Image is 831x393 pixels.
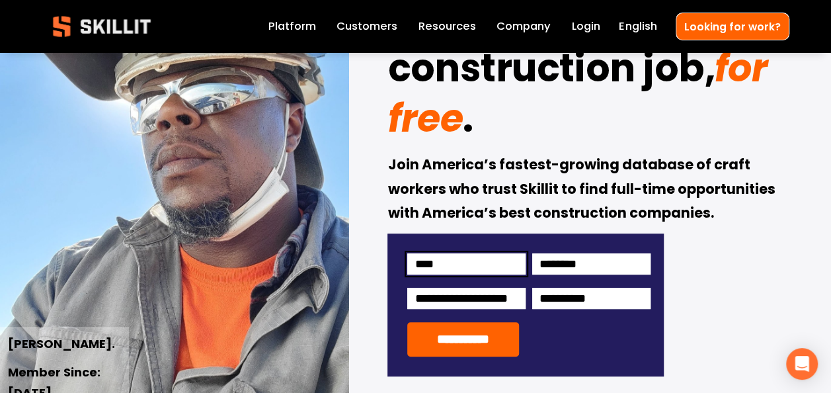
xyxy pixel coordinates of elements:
strong: Join America’s fastest-growing database of craft workers who trust Skillit to find full-time oppo... [387,154,777,226]
strong: [PERSON_NAME]. [8,335,115,355]
a: Looking for work? [676,13,789,40]
a: Platform [268,17,316,36]
a: Company [496,17,551,36]
em: for free [387,42,775,146]
img: Skillit [42,7,162,46]
strong: construction job, [387,40,714,105]
span: Resources [418,19,476,35]
div: Open Intercom Messenger [786,348,818,380]
div: language picker [619,17,656,36]
span: English [619,19,656,35]
strong: . [463,90,473,155]
a: Customers [336,17,397,36]
a: folder dropdown [418,17,476,36]
a: Login [571,17,600,36]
